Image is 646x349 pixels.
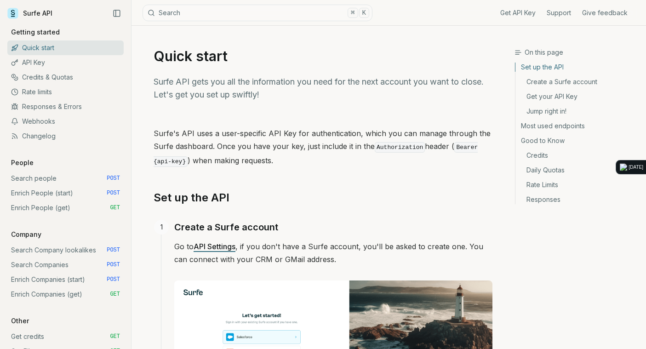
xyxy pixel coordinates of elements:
a: Set up the API [154,190,229,205]
a: Jump right in! [515,104,639,119]
a: Support [547,8,571,17]
span: GET [110,204,120,212]
a: Get your API Key [515,89,639,104]
span: GET [110,333,120,340]
a: Changelog [7,129,124,143]
p: Surfe's API uses a user-specific API Key for authentication, which you can manage through the Sur... [154,127,492,168]
p: Go to , if you don't have a Surfe account, you'll be asked to create one. You can connect with yo... [174,240,492,266]
code: Authorization [375,142,425,153]
span: POST [107,276,120,283]
a: Surfe API [7,6,52,20]
a: Enrich Companies (start) POST [7,272,124,287]
h3: On this page [515,48,639,57]
a: Enrich People (start) POST [7,186,124,200]
p: Getting started [7,28,63,37]
span: GET [110,291,120,298]
a: Give feedback [582,8,628,17]
a: API Key [7,55,124,70]
a: Credits & Quotas [7,70,124,85]
a: Get credits GET [7,329,124,344]
a: Create a Surfe account [174,220,278,235]
kbd: K [359,8,369,18]
button: Search⌘K [143,5,372,21]
a: Good to Know [515,133,639,148]
a: Most used endpoints [515,119,639,133]
a: Credits [515,148,639,163]
a: Search Company lookalikes POST [7,243,124,257]
a: Set up the API [515,63,639,74]
a: Enrich People (get) GET [7,200,124,215]
a: Get API Key [500,8,536,17]
a: Rate Limits [515,177,639,192]
a: Search Companies POST [7,257,124,272]
span: POST [107,175,120,182]
a: Quick start [7,40,124,55]
a: Responses & Errors [7,99,124,114]
a: Rate limits [7,85,124,99]
span: POST [107,246,120,254]
a: Responses [515,192,639,204]
p: Other [7,316,33,326]
p: Surfe API gets you all the information you need for the next account you want to close. Let's get... [154,75,492,101]
a: Webhooks [7,114,124,129]
p: Company [7,230,45,239]
span: POST [107,261,120,269]
img: logo [620,164,627,171]
a: Create a Surfe account [515,74,639,89]
p: People [7,158,37,167]
a: Daily Quotas [515,163,639,177]
a: API Settings [194,242,235,251]
span: POST [107,189,120,197]
div: [DATE] [629,164,643,171]
h1: Quick start [154,48,492,64]
a: Search people POST [7,171,124,186]
a: Enrich Companies (get) GET [7,287,124,302]
kbd: ⌘ [348,8,358,18]
button: Collapse Sidebar [110,6,124,20]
